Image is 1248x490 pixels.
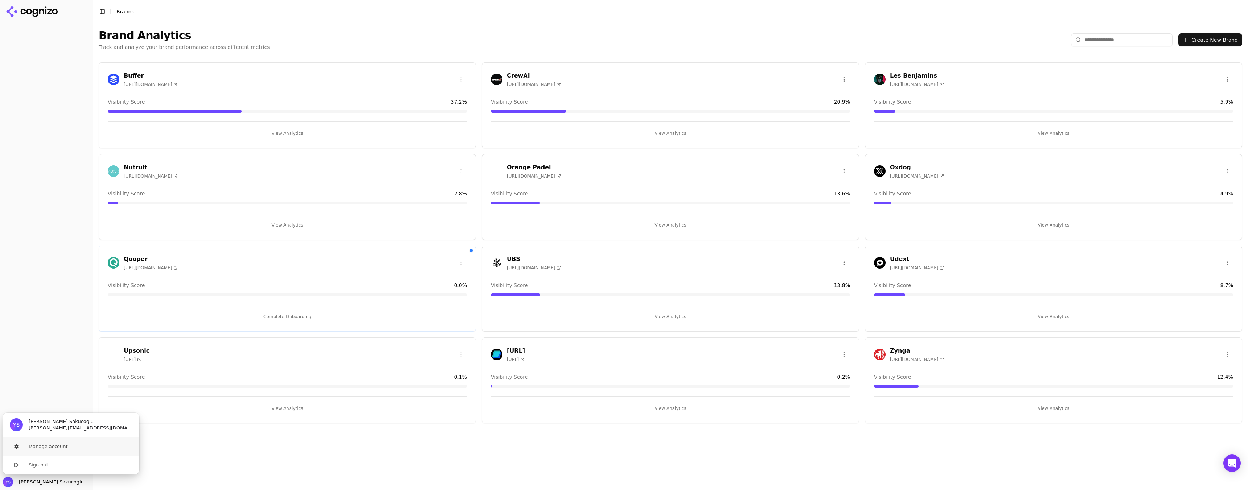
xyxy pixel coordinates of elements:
[108,282,145,289] span: Visibility Score
[890,173,944,179] span: [URL][DOMAIN_NAME]
[834,98,850,105] span: 20.9 %
[834,190,850,197] span: 13.6 %
[491,98,528,105] span: Visibility Score
[116,9,134,14] span: Brands
[3,413,139,474] div: User button popover
[874,403,1233,414] button: View Analytics
[890,255,944,263] h3: Udext
[507,357,525,362] span: [URL]
[837,373,850,381] span: 0.2 %
[1217,373,1233,381] span: 12.4 %
[874,311,1233,323] button: View Analytics
[491,190,528,197] span: Visibility Score
[108,190,145,197] span: Visibility Score
[451,98,467,105] span: 37.2 %
[1220,98,1233,105] span: 5.9 %
[108,373,145,381] span: Visibility Score
[29,418,94,425] span: [PERSON_NAME] Sakucoglu
[10,418,23,431] img: Yarkin Sakucoglu
[874,257,886,269] img: Udext
[3,477,84,487] button: Close user button
[108,98,145,105] span: Visibility Score
[108,349,119,360] img: Upsonic
[454,373,467,381] span: 0.1 %
[124,346,149,355] h3: Upsonic
[454,190,467,197] span: 2.8 %
[491,403,850,414] button: View Analytics
[29,425,132,431] span: [PERSON_NAME][EMAIL_ADDRESS][DOMAIN_NAME]
[491,74,502,85] img: CrewAI
[1220,190,1233,197] span: 4.9 %
[124,357,141,362] span: [URL]
[1223,454,1241,472] div: Open Intercom Messenger
[874,219,1233,231] button: View Analytics
[507,346,525,355] h3: [URL]
[116,8,134,15] nav: breadcrumb
[1220,282,1233,289] span: 8.7 %
[491,373,528,381] span: Visibility Score
[99,43,270,51] p: Track and analyze your brand performance across different metrics
[834,282,850,289] span: 13.8 %
[3,477,13,487] img: Yarkin Sakucoglu
[874,190,911,197] span: Visibility Score
[491,311,850,323] button: View Analytics
[454,282,467,289] span: 0.0 %
[874,349,886,360] img: Zynga
[491,219,850,231] button: View Analytics
[108,128,467,139] button: View Analytics
[3,456,140,474] button: Sign out
[124,265,178,271] span: [URL][DOMAIN_NAME]
[890,357,944,362] span: [URL][DOMAIN_NAME]
[874,282,911,289] span: Visibility Score
[890,346,944,355] h3: Zynga
[16,479,84,485] span: [PERSON_NAME] Sakucoglu
[890,82,944,87] span: [URL][DOMAIN_NAME]
[874,98,911,105] span: Visibility Score
[3,437,140,456] button: Manage account
[124,163,178,172] h3: Nutruit
[507,71,561,80] h3: CrewAI
[124,255,178,263] h3: Qooper
[1178,33,1242,46] button: Create New Brand
[491,128,850,139] button: View Analytics
[874,373,911,381] span: Visibility Score
[890,163,944,172] h3: Oxdog
[108,311,467,323] button: Complete Onboarding
[108,403,467,414] button: View Analytics
[491,282,528,289] span: Visibility Score
[874,165,886,177] img: Oxdog
[874,74,886,85] img: Les Benjamins
[108,257,119,269] img: Qooper
[491,257,502,269] img: UBS
[507,255,561,263] h3: UBS
[491,349,502,360] img: Veton.ai
[108,165,119,177] img: Nutruit
[124,173,178,179] span: [URL][DOMAIN_NAME]
[874,128,1233,139] button: View Analytics
[507,173,561,179] span: [URL][DOMAIN_NAME]
[890,71,944,80] h3: Les Benjamins
[124,82,178,87] span: [URL][DOMAIN_NAME]
[507,163,561,172] h3: Orange Padel
[507,82,561,87] span: [URL][DOMAIN_NAME]
[491,165,502,177] img: Orange Padel
[124,71,178,80] h3: Buffer
[108,219,467,231] button: View Analytics
[99,29,270,42] h1: Brand Analytics
[507,265,561,271] span: [URL][DOMAIN_NAME]
[890,265,944,271] span: [URL][DOMAIN_NAME]
[108,74,119,85] img: Buffer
